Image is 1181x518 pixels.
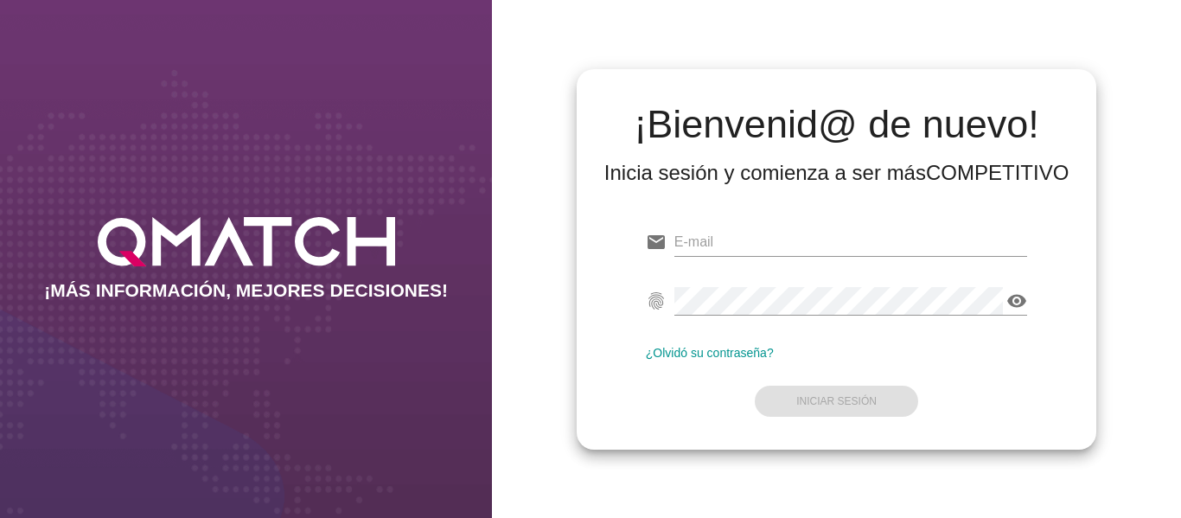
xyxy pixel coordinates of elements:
[604,159,1069,187] div: Inicia sesión y comienza a ser más
[646,232,667,253] i: email
[1006,291,1027,311] i: visibility
[674,228,1028,256] input: E-mail
[44,280,448,301] h2: ¡MÁS INFORMACIÓN, MEJORES DECISIONES!
[646,291,667,311] i: fingerprint
[604,104,1069,145] h2: ¡Bienvenid@ de nuevo!
[646,346,774,360] a: ¿Olvidó su contraseña?
[926,161,1069,184] strong: COMPETITIVO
